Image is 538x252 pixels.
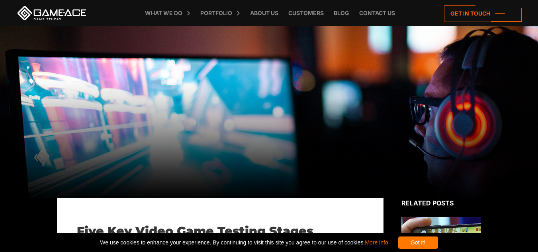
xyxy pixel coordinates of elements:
div: Related posts [401,198,481,208]
span: We use cookies to enhance your experience. By continuing to visit this site you agree to our use ... [100,236,388,249]
a: Get in touch [444,5,522,22]
h1: Five Key Video Game Testing Stages [77,224,364,238]
a: More info [365,239,388,246]
div: Got it! [398,236,438,249]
